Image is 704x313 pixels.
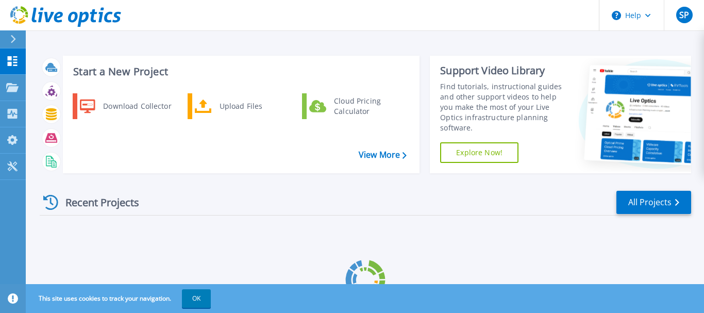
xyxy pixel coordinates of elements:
[40,190,153,215] div: Recent Projects
[440,81,570,133] div: Find tutorials, instructional guides and other support videos to help you make the most of your L...
[440,142,518,163] a: Explore Now!
[73,93,178,119] a: Download Collector
[440,64,570,77] div: Support Video Library
[302,93,408,119] a: Cloud Pricing Calculator
[188,93,293,119] a: Upload Files
[329,96,405,117] div: Cloud Pricing Calculator
[182,289,211,308] button: OK
[28,289,211,308] span: This site uses cookies to track your navigation.
[98,96,176,117] div: Download Collector
[214,96,291,117] div: Upload Files
[616,191,691,214] a: All Projects
[679,11,689,19] span: SP
[73,66,406,77] h3: Start a New Project
[359,150,407,160] a: View More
